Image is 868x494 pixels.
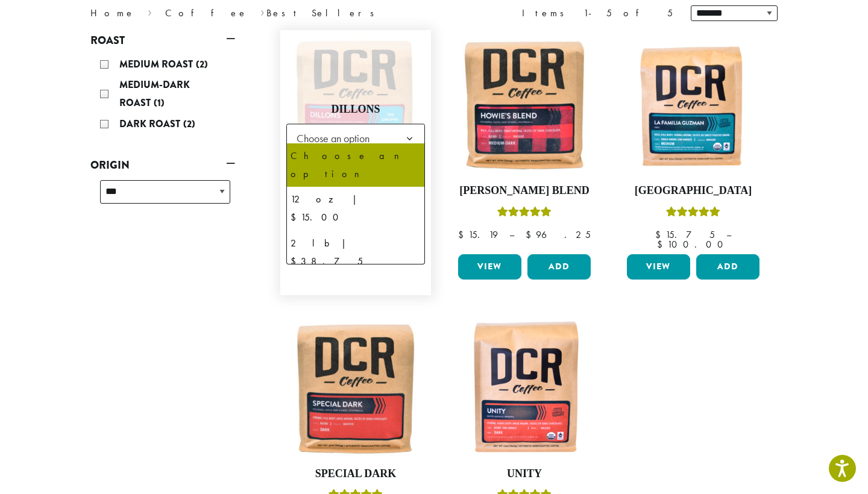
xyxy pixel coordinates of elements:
[291,234,421,270] div: 2 lb | $38.75
[183,117,195,131] span: (2)
[455,184,594,198] h4: [PERSON_NAME] Blend
[455,36,594,175] img: Howies-Blend-12oz-300x300.jpg
[458,228,498,241] bdi: 15.19
[657,238,729,251] bdi: 100.00
[90,6,416,20] nav: Breadcrumb
[90,7,135,19] a: Home
[522,6,673,20] div: Items 1-5 of 5
[119,117,183,131] span: Dark Roast
[90,51,235,140] div: Roast
[286,467,425,481] h4: Special Dark
[458,254,521,280] a: View
[286,36,425,289] a: Rated 5.00 out of 5
[148,2,152,20] span: ›
[455,319,594,458] img: DCR-Unity-Coffee-Bag-300x300.png
[624,36,763,175] img: DCR-La-Familia-Guzman-Coffee-Bag-300x300.png
[260,2,265,20] span: ›
[497,205,552,223] div: Rated 4.67 out of 5
[624,36,763,249] a: [GEOGRAPHIC_DATA]Rated 4.83 out of 5
[119,78,190,110] span: Medium-Dark Roast
[154,96,165,110] span: (1)
[666,205,720,223] div: Rated 4.83 out of 5
[196,57,208,71] span: (2)
[655,228,665,241] span: $
[458,228,468,241] span: $
[287,143,424,187] li: Choose an option
[726,228,731,241] span: –
[527,254,591,280] button: Add
[526,228,591,241] bdi: 96.25
[90,175,235,218] div: Origin
[627,254,690,280] a: View
[165,7,248,19] a: Coffee
[455,36,594,249] a: [PERSON_NAME] BlendRated 4.67 out of 5
[119,57,196,71] span: Medium Roast
[655,228,715,241] bdi: 15.75
[696,254,759,280] button: Add
[455,467,594,481] h4: Unity
[286,319,425,458] img: Special-Dark-12oz-300x300.jpg
[292,127,382,150] span: Choose an option
[90,30,235,51] a: Roast
[90,155,235,175] a: Origin
[509,228,514,241] span: –
[657,238,667,251] span: $
[286,103,425,116] h4: Dillons
[291,190,421,227] div: 12 oz | $15.00
[526,228,536,241] span: $
[624,184,763,198] h4: [GEOGRAPHIC_DATA]
[286,123,425,153] span: Choose an option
